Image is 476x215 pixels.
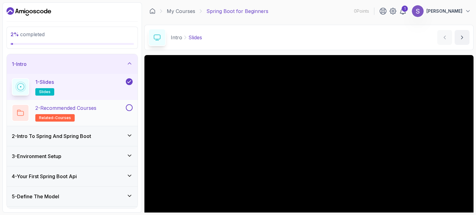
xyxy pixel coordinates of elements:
button: next content [455,30,469,45]
h3: 2 - Intro To Spring And Spring Boot [12,132,91,140]
button: 2-Recommended Coursesrelated-courses [12,104,133,122]
span: related-courses [39,115,71,120]
button: previous content [437,30,452,45]
button: 3-Environment Setup [7,146,138,166]
p: Spring Boot for Beginners [206,7,268,15]
h3: 5 - Define The Model [12,193,59,200]
p: 1 - Slides [35,78,54,86]
h3: 3 - Environment Setup [12,153,61,160]
h3: 1 - Intro [12,60,27,68]
button: 1-Slidesslides [12,78,133,96]
a: Dashboard [7,6,51,16]
button: 5-Define The Model [7,187,138,206]
a: 1 [399,7,407,15]
button: 4-Your First Spring Boot Api [7,166,138,186]
p: [PERSON_NAME] [426,8,462,14]
div: 1 [402,6,408,12]
p: 2 - Recommended Courses [35,104,96,112]
img: user profile image [412,5,424,17]
button: 1-Intro [7,54,138,74]
span: completed [11,31,45,37]
p: Slides [188,34,202,41]
h3: 4 - Your First Spring Boot Api [12,173,77,180]
a: My Courses [167,7,195,15]
p: 0 Points [354,8,369,14]
span: slides [39,89,51,94]
button: user profile image[PERSON_NAME] [412,5,471,17]
a: Dashboard [149,8,156,14]
button: 2-Intro To Spring And Spring Boot [7,126,138,146]
p: Intro [171,34,182,41]
span: 2 % [11,31,19,37]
